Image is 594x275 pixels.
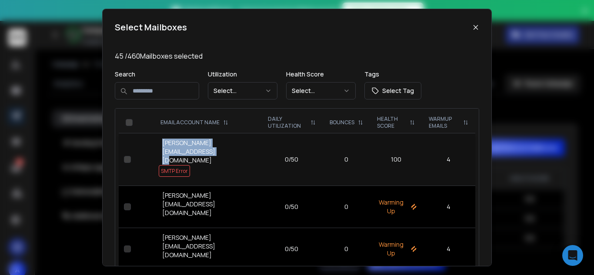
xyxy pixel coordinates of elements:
p: Health Score [286,70,356,79]
button: Select Tag [364,82,421,99]
div: Open Intercom Messenger [562,245,583,266]
p: HEALTH SCORE [377,116,406,129]
p: DAILY UTILIZATION [268,116,307,129]
button: Select... [286,82,356,99]
button: Select... [208,82,277,99]
p: Tags [364,70,421,79]
p: WARMUP EMAILS [429,116,460,129]
p: 45 / 460 Mailboxes selected [115,51,479,61]
p: Search [115,70,199,79]
p: Utilization [208,70,277,79]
